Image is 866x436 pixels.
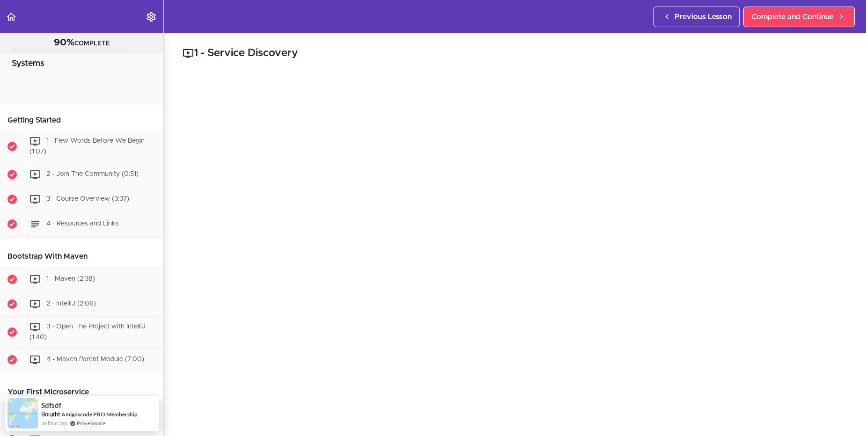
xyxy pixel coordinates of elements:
[653,7,740,27] a: Previous Lesson
[751,11,834,22] span: Complete and Continue
[183,45,847,61] h2: 1 - Service Discovery
[146,11,157,22] svg: Settings Menu
[46,196,129,202] span: 3 - Course Overview (3:37)
[12,37,152,49] div: COMPLETE
[743,7,855,27] a: Complete and Continue
[827,399,857,427] iframe: chat widget
[6,11,17,22] svg: Back to course curriculum
[77,419,106,427] a: ProveSource
[29,323,146,341] span: 3 - Open The Project with IntelliJ (1:40)
[675,11,732,22] span: Previous Lesson
[46,356,144,363] span: 4 - Maven Parent Module (7:00)
[41,410,60,418] span: Bought
[46,300,96,307] span: 2 - IntelliJ (2:06)
[688,229,857,394] iframe: chat widget
[46,220,119,227] span: 4 - Resources and Links
[46,171,139,177] span: 2 - Join The Community (0:51)
[41,401,61,409] span: sdfsdf
[29,138,145,155] span: 1 - Few Words Before We Begin (1:07)
[7,398,38,429] img: provesource social proof notification image
[46,276,95,282] span: 1 - Maven (2:38)
[54,38,74,47] span: 90%
[41,419,67,427] span: an hour ago
[61,411,138,418] a: Amigoscode PRO Membership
